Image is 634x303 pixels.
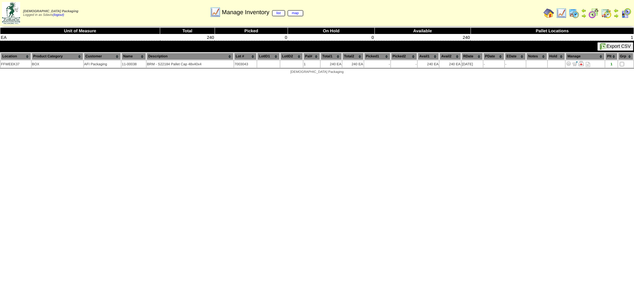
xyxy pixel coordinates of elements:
img: line_graph.gif [556,8,567,18]
th: Available [374,28,471,34]
img: zoroco-logo-small.webp [2,2,20,24]
td: 7003043 [234,61,257,68]
th: On Hold [288,28,374,34]
td: BRM - S22184 Pallet Cap 48x40x4 [147,61,233,68]
img: excel.gif [600,43,607,50]
td: 11-00038 [122,61,146,68]
span: Manage Inventory [222,9,303,16]
img: arrowleft.gif [614,8,619,13]
td: 240 EA [321,61,342,68]
img: calendarblend.gif [588,8,599,18]
td: 0 [288,34,374,41]
img: home.gif [544,8,554,18]
th: Picked2 [391,53,417,60]
th: Pal# [303,53,320,60]
th: Total1 [321,53,342,60]
img: Adjust [566,61,571,66]
td: 240 EA [342,61,364,68]
button: Export CSV [597,42,633,51]
th: Total [160,28,215,34]
div: 1 [606,62,617,66]
th: Pallet Locations [471,28,634,34]
td: [DATE] [462,61,483,68]
i: Note [586,62,590,67]
a: map [288,10,303,16]
td: - [364,61,390,68]
img: arrowright.gif [614,13,619,18]
th: Name [122,53,146,60]
td: BOX [32,61,83,68]
th: Total2 [342,53,364,60]
td: 1 [303,61,320,68]
td: 240 [374,34,471,41]
th: Grp [618,53,633,60]
th: LotID2 [280,53,303,60]
th: Plt [605,53,617,60]
th: Unit of Measure [0,28,160,34]
th: LotID1 [257,53,280,60]
td: - [391,61,417,68]
th: Picked1 [364,53,390,60]
img: arrowright.gif [581,13,586,18]
th: Avail2 [440,53,461,60]
td: - [505,61,526,68]
th: Location [1,53,31,60]
img: arrowleft.gif [581,8,586,13]
img: calendarprod.gif [569,8,579,18]
span: [DEMOGRAPHIC_DATA] Packaging [290,70,343,74]
img: calendarinout.gif [601,8,612,18]
a: list [272,10,285,16]
span: Logged in as Sdavis [23,10,78,17]
th: Description [147,53,233,60]
th: Manage [566,53,605,60]
th: Product Category [32,53,83,60]
td: 240 EA [440,61,461,68]
th: Lot # [234,53,257,60]
td: 240 [160,34,215,41]
th: Hold [548,53,565,60]
a: (logout) [53,13,64,17]
span: [DEMOGRAPHIC_DATA] Packaging [23,10,78,13]
th: Picked [215,28,288,34]
td: - [483,61,504,68]
img: Manage Hold [579,61,584,66]
img: line_graph.gif [210,7,221,17]
th: EDate [505,53,526,60]
td: 240 EA [418,61,439,68]
th: RDate [462,53,483,60]
th: Avail1 [418,53,439,60]
td: AFI Packaging [84,61,121,68]
td: 0 [215,34,288,41]
th: Customer [84,53,121,60]
td: FFWEEK37 [1,61,31,68]
img: calendarcustomer.gif [621,8,631,18]
td: EA [0,34,160,41]
td: 1 [471,34,634,41]
th: Notes [526,53,547,60]
img: Move [572,61,578,66]
th: PDate [483,53,504,60]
